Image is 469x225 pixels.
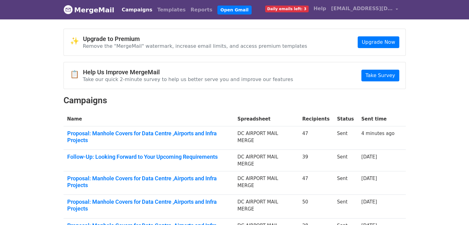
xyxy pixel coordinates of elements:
[361,154,377,160] a: [DATE]
[333,126,358,150] td: Sent
[298,112,333,126] th: Recipients
[333,150,358,171] td: Sent
[298,195,333,218] td: 50
[155,4,188,16] a: Templates
[265,6,309,12] span: Daily emails left: 3
[234,195,298,218] td: DC AIRPORT MAIL MERGE
[358,36,399,48] a: Upgrade Now
[234,112,298,126] th: Spreadsheet
[329,2,401,17] a: [EMAIL_ADDRESS][DOMAIN_NAME]
[64,112,234,126] th: Name
[83,68,293,76] h4: Help Us Improve MergeMail
[331,5,393,12] span: [EMAIL_ADDRESS][DOMAIN_NAME]
[333,112,358,126] th: Status
[64,3,114,16] a: MergeMail
[64,95,406,106] h2: Campaigns
[358,112,398,126] th: Sent time
[311,2,329,15] a: Help
[64,5,73,14] img: MergeMail logo
[361,199,377,205] a: [DATE]
[298,126,333,150] td: 47
[67,153,230,160] a: Follow-Up: Looking Forward to Your Upcoming Requirements
[298,150,333,171] td: 39
[70,70,83,79] span: 📋
[361,131,395,136] a: 4 minutes ago
[234,126,298,150] td: DC AIRPORT MAIL MERGE
[83,43,307,49] p: Remove the "MergeMail" watermark, increase email limits, and access premium templates
[263,2,311,15] a: Daily emails left: 3
[188,4,215,16] a: Reports
[361,70,399,81] a: Take Survey
[67,130,230,143] a: Proposal: Manhole Covers for Data Centre ,Airports and Infra Projects
[119,4,155,16] a: Campaigns
[217,6,252,14] a: Open Gmail
[234,171,298,195] td: DC AIRPORT MAIL MERGE
[83,76,293,83] p: Take our quick 2-minute survey to help us better serve you and improve our features
[333,195,358,218] td: Sent
[298,171,333,195] td: 47
[333,171,358,195] td: Sent
[361,176,377,181] a: [DATE]
[70,37,83,46] span: ✨
[67,198,230,212] a: Proposal: Manhole Covers for Data Centre ,Airports and Infra Projects
[83,35,307,43] h4: Upgrade to Premium
[67,175,230,188] a: Proposal: Manhole Covers for Data Centre ,Airports and Infra Projects
[234,150,298,171] td: DC AIRPORT MAIL MERGE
